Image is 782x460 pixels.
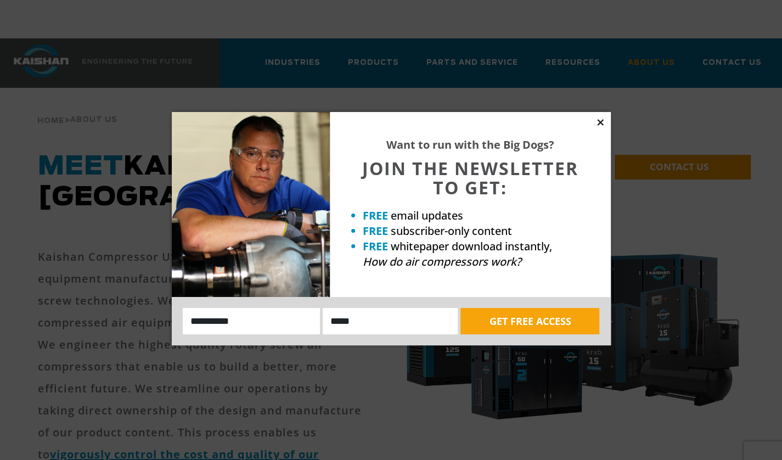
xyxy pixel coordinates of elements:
div: v 4.0.25 [31,18,54,26]
strong: FREE [363,239,388,254]
span: JOIN THE NEWSLETTER TO GET: [362,156,578,199]
img: website_grey.svg [18,29,26,38]
button: Close [595,117,605,127]
img: logo_orange.svg [18,18,26,26]
strong: FREE [363,208,388,223]
strong: FREE [363,223,388,238]
div: 域名概述 [57,66,85,73]
div: 域名: [DOMAIN_NAME] [29,29,111,38]
span: whitepaper download instantly, [391,239,552,254]
img: tab_domain_overview_orange.svg [44,65,53,74]
div: 关键词（按流量） [124,66,181,73]
em: How do air compressors work? [363,254,521,269]
input: Name: [183,308,320,334]
img: tab_keywords_by_traffic_grey.svg [112,65,121,74]
button: GET FREE ACCESS [460,308,599,334]
input: Email [323,308,458,334]
span: subscriber-only content [391,223,512,238]
strong: Want to run with the Big Dogs? [386,137,554,152]
span: email updates [391,208,463,223]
